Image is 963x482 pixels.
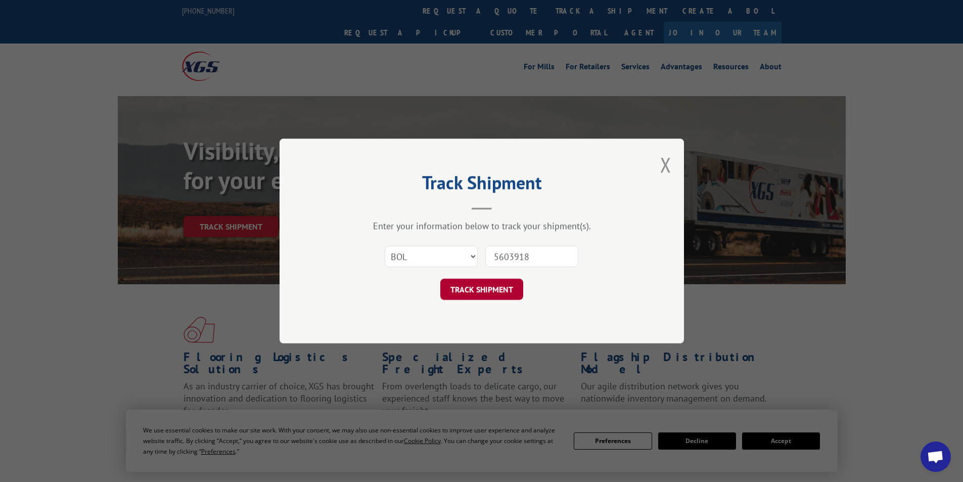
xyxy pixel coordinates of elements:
div: Open chat [921,442,951,472]
div: Enter your information below to track your shipment(s). [330,220,633,232]
input: Number(s) [485,246,578,267]
button: Close modal [660,151,671,178]
button: TRACK SHIPMENT [440,279,523,300]
h2: Track Shipment [330,176,633,195]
